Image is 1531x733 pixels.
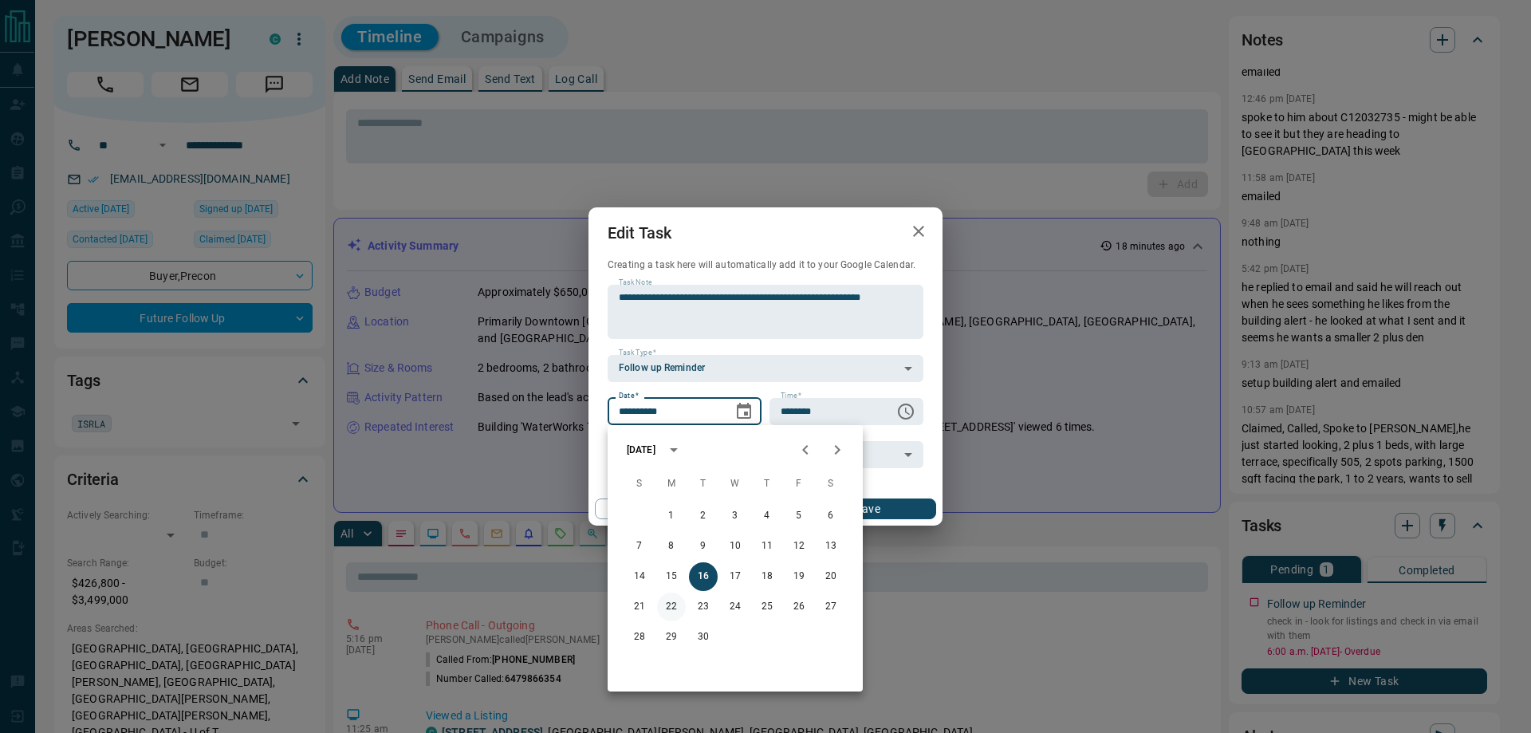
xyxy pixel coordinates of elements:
[657,623,686,652] button: 29
[625,623,654,652] button: 28
[721,532,750,561] button: 10
[657,532,686,561] button: 8
[625,562,654,591] button: 14
[657,593,686,621] button: 22
[817,468,845,500] span: Saturday
[785,532,813,561] button: 12
[689,562,718,591] button: 16
[721,468,750,500] span: Wednesday
[817,593,845,621] button: 27
[890,396,922,428] button: Choose time, selected time is 6:00 AM
[781,391,801,401] label: Time
[753,468,781,500] span: Thursday
[817,532,845,561] button: 13
[689,593,718,621] button: 23
[689,468,718,500] span: Tuesday
[785,593,813,621] button: 26
[657,562,686,591] button: 15
[608,258,923,272] p: Creating a task here will automatically add it to your Google Calendar.
[785,502,813,530] button: 5
[785,562,813,591] button: 19
[657,468,686,500] span: Monday
[721,593,750,621] button: 24
[660,436,687,463] button: calendar view is open, switch to year view
[721,562,750,591] button: 17
[689,532,718,561] button: 9
[595,499,731,519] button: Cancel
[789,434,821,466] button: Previous month
[817,562,845,591] button: 20
[753,502,781,530] button: 4
[753,532,781,561] button: 11
[627,443,655,457] div: [DATE]
[689,623,718,652] button: 30
[619,391,639,401] label: Date
[619,348,656,358] label: Task Type
[785,468,813,500] span: Friday
[625,468,654,500] span: Sunday
[800,499,936,519] button: Save
[753,562,781,591] button: 18
[588,207,691,258] h2: Edit Task
[728,396,760,428] button: Choose date, selected date is Sep 16, 2025
[721,502,750,530] button: 3
[689,502,718,530] button: 2
[821,434,853,466] button: Next month
[817,502,845,530] button: 6
[625,593,654,621] button: 21
[657,502,686,530] button: 1
[608,355,923,382] div: Follow up Reminder
[619,278,651,288] label: Task Note
[625,532,654,561] button: 7
[753,593,781,621] button: 25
